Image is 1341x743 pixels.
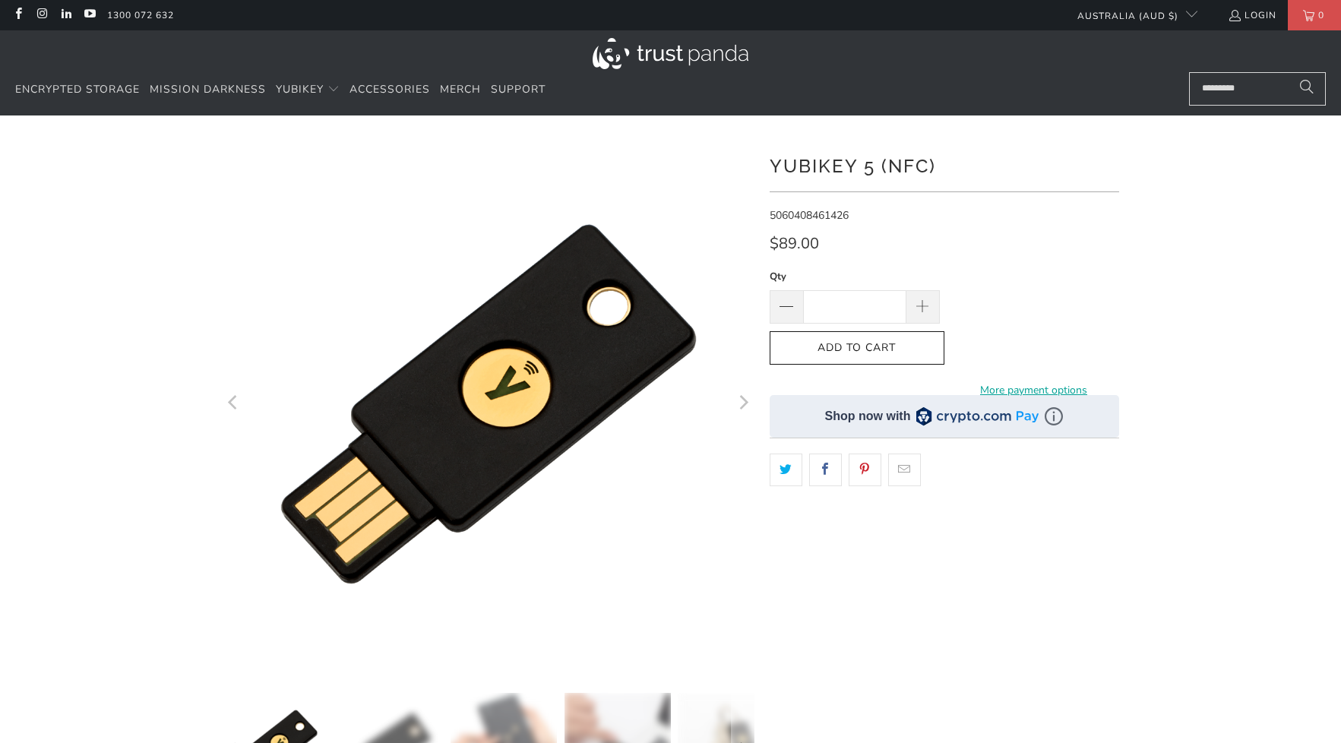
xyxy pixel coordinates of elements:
a: Trust Panda Australia on YouTube [83,9,96,21]
a: Email this to a friend [888,454,921,485]
span: $89.00 [770,233,819,254]
a: Trust Panda Australia on Instagram [35,9,48,21]
a: Support [491,72,546,108]
button: Search [1288,72,1326,106]
span: Encrypted Storage [15,82,140,96]
a: Trust Panda Australia on LinkedIn [59,9,72,21]
button: Previous [222,138,246,670]
button: Add to Cart [770,331,944,365]
a: Share this on Twitter [770,454,802,485]
span: Merch [440,82,481,96]
div: Shop now with [825,408,911,425]
img: Trust Panda Australia [593,38,748,69]
a: Trust Panda Australia on Facebook [11,9,24,21]
button: Next [731,138,755,670]
input: Search... [1189,72,1326,106]
a: Merch [440,72,481,108]
span: 5060408461426 [770,208,849,223]
span: Support [491,82,546,96]
span: Accessories [349,82,430,96]
a: Encrypted Storage [15,72,140,108]
a: Login [1228,7,1276,24]
a: Share this on Facebook [809,454,842,485]
span: YubiKey [276,82,324,96]
a: More payment options [949,382,1119,399]
a: 1300 072 632 [107,7,174,24]
img: YubiKey 5 (NFC) - Trust Panda [223,138,754,670]
a: Mission Darkness [150,72,266,108]
span: Add to Cart [786,342,928,355]
h1: YubiKey 5 (NFC) [770,150,1119,180]
a: Share this on Pinterest [849,454,881,485]
span: Mission Darkness [150,82,266,96]
a: Accessories [349,72,430,108]
label: Qty [770,268,940,285]
summary: YubiKey [276,72,340,108]
nav: Translation missing: en.navigation.header.main_nav [15,72,546,108]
